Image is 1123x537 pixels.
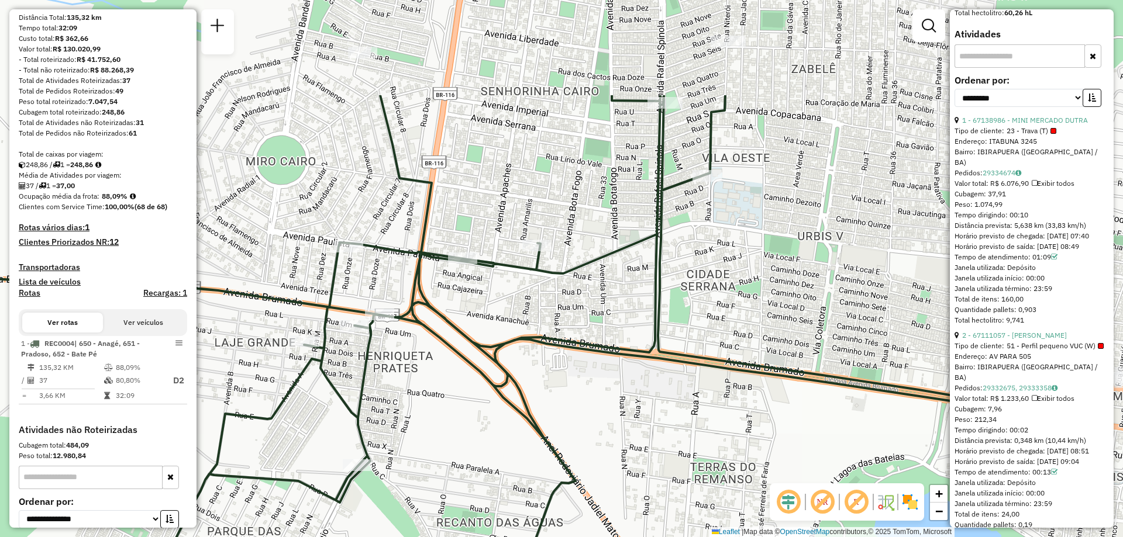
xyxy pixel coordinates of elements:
[930,503,948,520] a: Zoom out
[21,339,140,358] span: | 650 - Anagé, 651 - Pradoso, 652 - Bate Pé
[22,313,103,332] button: Ver rotas
[1052,384,1057,392] i: Observações
[19,223,187,233] h4: Rotas vários dias:
[955,477,1109,488] div: Janela utilizada: Depósito
[104,377,113,384] i: % de utilização da cubagem
[930,485,948,503] a: Zoom in
[955,168,1109,178] div: Pedidos:
[962,331,1067,339] a: 2 - 67111057 - [PERSON_NAME]
[962,116,1088,124] a: 1 - 67138986 - MINI MERCADO DUTRA
[70,160,93,169] strong: 248,86
[955,252,1109,262] div: Tempo de atendimento: 01:09
[105,202,135,211] strong: 100,00%
[808,488,836,516] span: Exibir NR
[1015,169,1021,176] i: Observações
[19,117,187,128] div: Total de Atividades não Roteirizadas:
[175,339,182,347] em: Opções
[19,96,187,107] div: Peso total roteirizado:
[19,128,187,138] div: Total de Pedidos não Roteirizados:
[955,136,1109,147] div: Endereço: ITABUNA 3245
[53,161,60,168] i: Total de rotas
[955,220,1109,231] div: Distância prevista: 5,638 km (33,83 km/h)
[955,467,1109,477] div: Tempo de atendimento: 00:13
[115,362,162,373] td: 88,09%
[19,12,187,23] div: Distância Total:
[90,65,134,74] strong: R$ 88.268,39
[135,202,167,211] strong: (68 de 68)
[19,86,187,96] div: Total de Pedidos Roteirizados:
[1007,126,1056,136] span: 23 - Trava (T)
[955,351,1109,362] div: Endereço: AV PARA 505
[955,8,1109,18] div: Total hectolitro:
[19,440,187,451] div: Cubagem total:
[19,202,105,211] span: Clientes com Service Time:
[19,75,187,86] div: Total de Atividades Roteirizadas:
[955,126,1109,136] div: Tipo de cliente:
[901,493,919,511] img: Exibir/Ocultar setores
[115,86,123,95] strong: 49
[19,160,187,170] div: 248,86 / 1 =
[103,313,184,332] button: Ver veículos
[955,304,1109,315] div: Quantidade pallets: 0,903
[95,161,101,168] i: Meta Caixas/viagem: 176,52 Diferença: 72,34
[876,493,895,511] img: Fluxo de ruas
[129,129,137,137] strong: 61
[19,494,187,508] label: Ordenar por:
[56,181,75,190] strong: 37,00
[955,456,1109,467] div: Horário previsto de saída: [DATE] 09:04
[19,161,26,168] i: Cubagem total roteirizado
[102,108,125,116] strong: 248,86
[19,182,26,189] i: Total de Atividades
[19,149,187,160] div: Total de caixas por viagem:
[19,170,187,181] div: Média de Atividades por viagem:
[19,54,187,65] div: - Total roteirizado:
[955,273,1109,283] div: Janela utilizada início: 00:00
[21,373,27,388] td: /
[77,55,120,64] strong: R$ 41.752,60
[955,241,1109,252] div: Horário previsto de saída: [DATE] 08:49
[955,147,1109,168] div: Bairro: IBIRAPUERA ([GEOGRAPHIC_DATA] / BA)
[115,373,162,388] td: 80,80%
[67,13,102,22] strong: 135,32 km
[917,14,941,37] a: Exibir filtros
[19,451,187,461] div: Peso total:
[955,509,1109,519] div: Total de itens: 24,00
[19,262,187,272] h4: Transportadoras
[19,288,40,298] a: Rotas
[1032,394,1074,403] span: Exibir todos
[955,383,1109,393] div: Pedidos:
[955,362,1109,383] div: Bairro: IBIRAPUERA ([GEOGRAPHIC_DATA] / BA)
[19,23,187,33] div: Tempo total:
[19,181,187,191] div: 37 / 1 =
[130,193,136,200] em: Média calculada utilizando a maior ocupação (%Peso ou %Cubagem) de cada rota da sessão. Rotas cro...
[109,237,119,247] strong: 12
[19,107,187,117] div: Cubagem total roteirizado:
[955,200,1003,209] span: Peso: 1.074,99
[21,390,27,401] td: =
[955,315,1109,325] div: Total hectolitro: 9,741
[1032,179,1074,188] span: Exibir todos
[39,390,104,401] td: 3,66 KM
[104,364,113,371] i: % de utilização do peso
[53,44,101,53] strong: R$ 130.020,99
[709,527,955,537] div: Map data © contributors,© 2025 TomTom, Microsoft
[955,393,1109,404] div: Valor total: R$ 1.233,60
[21,339,140,358] span: 1 -
[780,528,830,536] a: OpenStreetMap
[955,262,1109,273] div: Janela utilizada: Depósito
[955,283,1109,294] div: Janela utilizada término: 23:59
[742,528,743,536] span: |
[143,288,187,298] h4: Recargas: 1
[85,222,89,233] strong: 1
[774,488,802,516] span: Ocultar deslocamento
[206,14,229,40] a: Nova sessão e pesquisa
[955,415,997,424] span: Peso: 212,34
[160,510,179,528] button: Ordem crescente
[1004,8,1032,17] strong: 60,26 hL
[955,498,1109,509] div: Janela utilizada término: 23:59
[955,404,1002,413] span: Cubagem: 7,96
[115,390,162,401] td: 32:09
[102,192,128,200] strong: 88,09%
[1007,341,1104,351] span: 51 - Perfil pequeno VUC (W)
[842,488,870,516] span: Exibir rótulo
